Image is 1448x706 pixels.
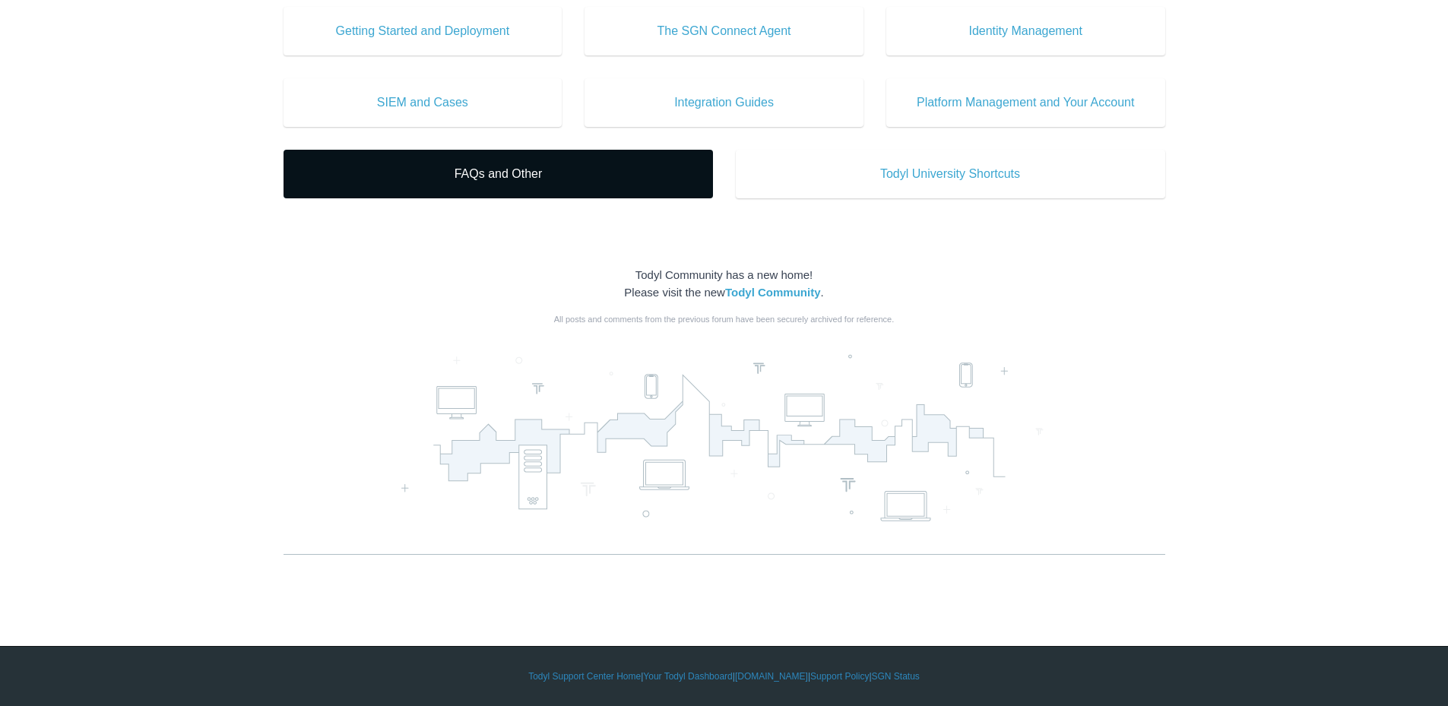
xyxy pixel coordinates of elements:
[607,22,841,40] span: The SGN Connect Agent
[306,22,540,40] span: Getting Started and Deployment
[909,22,1142,40] span: Identity Management
[607,93,841,112] span: Integration Guides
[585,7,863,55] a: The SGN Connect Agent
[306,93,540,112] span: SIEM and Cases
[725,286,821,299] a: Todyl Community
[886,78,1165,127] a: Platform Management and Your Account
[528,670,641,683] a: Todyl Support Center Home
[284,7,562,55] a: Getting Started and Deployment
[643,670,732,683] a: Your Todyl Dashboard
[284,670,1165,683] div: | | | |
[284,267,1165,301] div: Todyl Community has a new home! Please visit the new .
[759,165,1142,183] span: Todyl University Shortcuts
[872,670,920,683] a: SGN Status
[886,7,1165,55] a: Identity Management
[284,313,1165,326] div: All posts and comments from the previous forum have been securely archived for reference.
[284,150,713,198] a: FAQs and Other
[909,93,1142,112] span: Platform Management and Your Account
[585,78,863,127] a: Integration Guides
[284,78,562,127] a: SIEM and Cases
[735,670,808,683] a: [DOMAIN_NAME]
[306,165,690,183] span: FAQs and Other
[736,150,1165,198] a: Todyl University Shortcuts
[810,670,869,683] a: Support Policy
